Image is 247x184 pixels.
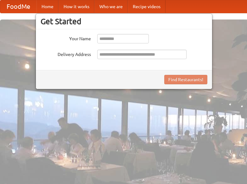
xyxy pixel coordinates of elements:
[128,0,166,13] a: Recipe videos
[41,50,91,58] label: Delivery Address
[59,0,94,13] a: How it works
[164,75,207,84] button: Find Restaurants!
[0,0,36,13] a: FoodMe
[36,0,59,13] a: Home
[94,0,128,13] a: Who we are
[41,17,207,26] h3: Get Started
[41,34,91,42] label: Your Name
